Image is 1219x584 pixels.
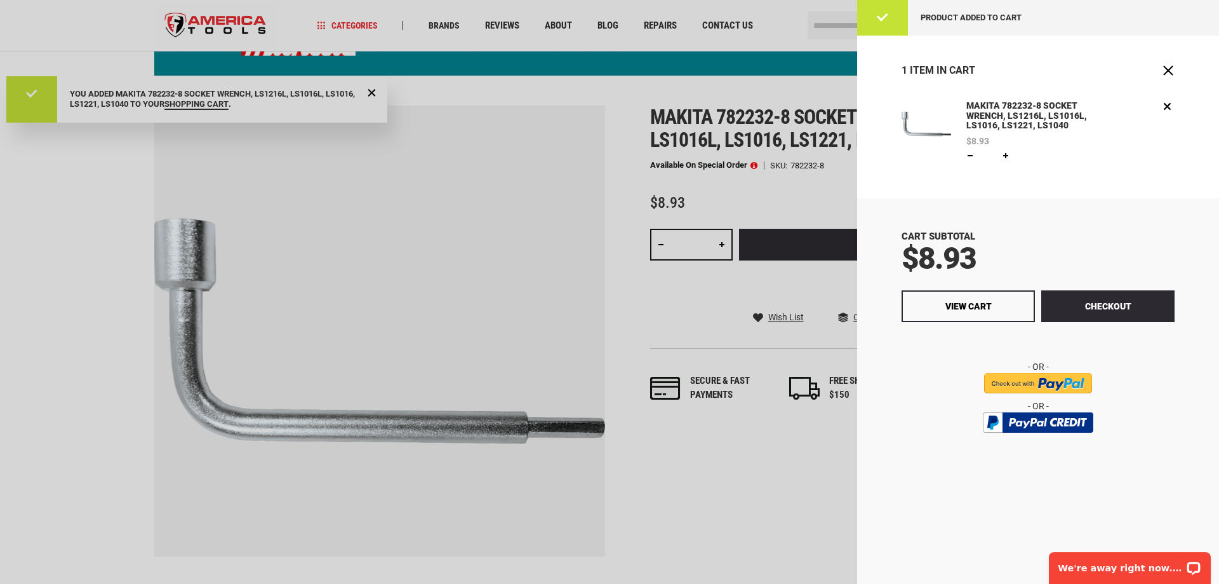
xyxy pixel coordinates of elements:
[990,436,1086,450] img: btn_bml_text.png
[945,301,992,311] span: View Cart
[902,290,1035,322] a: View Cart
[902,240,976,276] span: $8.93
[963,99,1109,133] a: MAKITA 782232-8 SOCKET WRENCH, LS1216L, LS1016L, LS1016, LS1221, LS1040
[921,13,1022,22] span: Product added to cart
[1041,544,1219,584] iframe: LiveChat chat widget
[902,64,907,76] span: 1
[902,231,975,242] span: Cart Subtotal
[966,137,989,146] span: $8.93
[902,99,951,149] img: MAKITA 782232-8 SOCKET WRENCH, LS1216L, LS1016L, LS1016, LS1221, LS1040
[1162,64,1175,77] button: Close
[1041,290,1175,322] button: Checkout
[910,64,975,76] span: Item in Cart
[902,99,951,163] a: MAKITA 782232-8 SOCKET WRENCH, LS1216L, LS1016L, LS1016, LS1221, LS1040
